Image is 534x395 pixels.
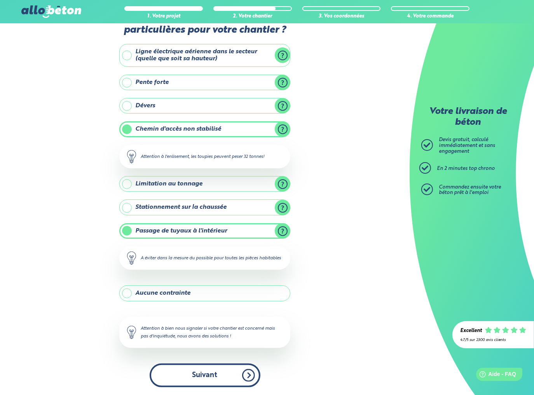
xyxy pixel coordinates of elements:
label: Ligne électrique aérienne dans le secteur (quelle que soit sa hauteur) [119,44,290,67]
label: Passage de tuyaux à l'intérieur [119,223,290,239]
span: En 2 minutes top chrono [437,166,495,171]
div: A éviter dans la mesure du possible pour toutes les pièces habitables [119,246,290,270]
div: Attention à bien nous signaler si votre chantier est concerné mais pas d'inquiétude, nous avons d... [119,317,290,348]
div: 4. Votre commande [391,14,469,19]
div: 2. Votre chantier [213,14,292,19]
label: Chemin d'accès non stabilisé [119,121,290,137]
span: Devis gratuit, calculé immédiatement et sans engagement [439,137,495,154]
label: Y-a t-il des contraintes particulières pour votre chantier ? [119,13,290,36]
div: 3. Vos coordonnées [302,14,381,19]
button: Suivant [150,364,260,387]
div: 1. Votre projet [124,14,203,19]
span: Commandez ensuite votre béton prêt à l'emploi [439,185,501,196]
div: 4.7/5 sur 2300 avis clients [460,338,526,342]
div: Attention à l'enlisement, les toupies peuvent peser 32 tonnes! [119,145,290,168]
iframe: Help widget launcher [465,365,525,386]
label: Dévers [119,98,290,114]
label: Pente forte [119,75,290,90]
div: Excellent [460,328,482,334]
label: Stationnement sur la chaussée [119,199,290,215]
p: Votre livraison de béton [423,107,513,128]
img: allobéton [21,5,81,18]
label: Aucune contrainte [119,285,290,301]
label: Limitation au tonnage [119,176,290,192]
